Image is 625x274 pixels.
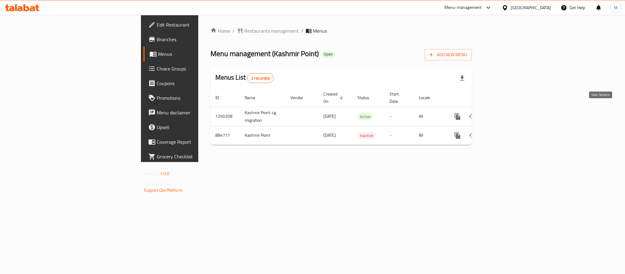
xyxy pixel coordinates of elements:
nav: breadcrumb [210,27,472,34]
a: Upsell [143,120,245,135]
span: Promotions [157,94,240,102]
a: Menu disclaimer [143,105,245,120]
span: ID [215,94,227,101]
a: Restaurants management [237,27,299,34]
td: All [414,126,445,145]
div: Open [321,51,335,58]
span: Start Date [390,90,407,105]
a: Promotions [143,91,245,105]
td: Kashmir Point-cg migration [240,107,286,126]
td: All [414,107,445,126]
span: Inactive [357,132,376,139]
span: M [614,4,618,11]
span: Coverage Report [157,138,240,146]
span: Menus [158,50,240,58]
span: Upsell [157,124,240,131]
a: Choice Groups [143,61,245,76]
h2: Menus List [215,73,274,83]
span: Open [321,52,335,57]
button: Change Status [465,109,480,124]
button: Add New Menu [425,49,472,60]
button: more [450,128,465,143]
span: Locale [419,94,438,101]
span: 2 record(s) [247,75,273,81]
span: Status [357,94,377,101]
div: Menu-management [444,4,482,11]
a: Support.OpsPlatform [144,186,183,194]
a: Branches [143,32,245,47]
th: Actions [445,88,514,107]
span: [DATE] [323,112,336,120]
span: Get support on: [144,180,172,188]
span: Created On [323,90,345,105]
div: Export file [455,71,469,85]
span: [DATE] [323,131,336,139]
button: more [450,109,465,124]
span: Name [245,94,263,101]
span: Active [357,113,373,120]
span: Menu management ( Kashmir Point ) [210,47,319,60]
td: - [385,107,414,126]
span: Grocery Checklist [157,153,240,160]
span: Vendor [290,94,311,101]
div: [GEOGRAPHIC_DATA] [511,4,551,11]
span: Edit Restaurant [157,21,240,28]
span: Coupons [157,80,240,87]
li: / [301,27,303,34]
span: Version: [144,170,159,178]
span: Restaurants management [244,27,299,34]
span: Branches [157,36,240,43]
span: 1.0.0 [160,170,169,178]
td: - [385,126,414,145]
a: Menus [143,47,245,61]
a: Coverage Report [143,135,245,149]
span: Menu disclaimer [157,109,240,116]
div: Total records count [247,73,274,83]
td: Kashmir Point [240,126,286,145]
span: Add New Menu [429,51,467,59]
span: Menus [313,27,327,34]
a: Coupons [143,76,245,91]
a: Grocery Checklist [143,149,245,164]
span: Choice Groups [157,65,240,72]
a: Edit Restaurant [143,17,245,32]
table: enhanced table [210,88,514,145]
